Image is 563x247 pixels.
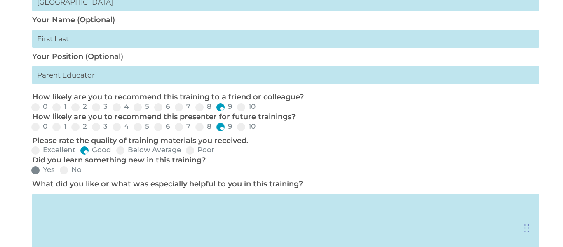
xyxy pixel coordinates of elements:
[32,15,115,24] label: Your Name (Optional)
[195,103,211,110] label: 8
[113,123,129,130] label: 4
[32,112,535,122] p: How likely are you to recommend this presenter for future trainings?
[237,123,256,130] label: 10
[60,166,82,173] label: No
[428,158,563,247] iframe: Chat Widget
[32,30,539,48] input: First Last
[113,103,129,110] label: 4
[32,155,535,165] p: Did you learn something new in this training?
[32,92,535,102] p: How likely are you to recommend this training to a friend or colleague?
[92,123,108,130] label: 3
[237,103,256,110] label: 10
[32,179,303,188] label: What did you like or what was especially helpful to you in this training?
[216,103,232,110] label: 9
[175,123,190,130] label: 7
[154,123,170,130] label: 6
[134,123,149,130] label: 5
[31,103,47,110] label: 0
[31,123,47,130] label: 0
[92,103,108,110] label: 3
[80,146,111,153] label: Good
[116,146,181,153] label: Below Average
[32,52,123,61] label: Your Position (Optional)
[32,66,539,84] input: My primary roles is...
[71,103,87,110] label: 2
[52,123,66,130] label: 1
[186,146,214,153] label: Poor
[154,103,170,110] label: 6
[195,123,211,130] label: 8
[31,146,75,153] label: Excellent
[524,216,529,240] div: Drag
[31,166,55,173] label: Yes
[134,103,149,110] label: 5
[216,123,232,130] label: 9
[52,103,66,110] label: 1
[71,123,87,130] label: 2
[32,136,535,146] p: Please rate the quality of training materials you received.
[175,103,190,110] label: 7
